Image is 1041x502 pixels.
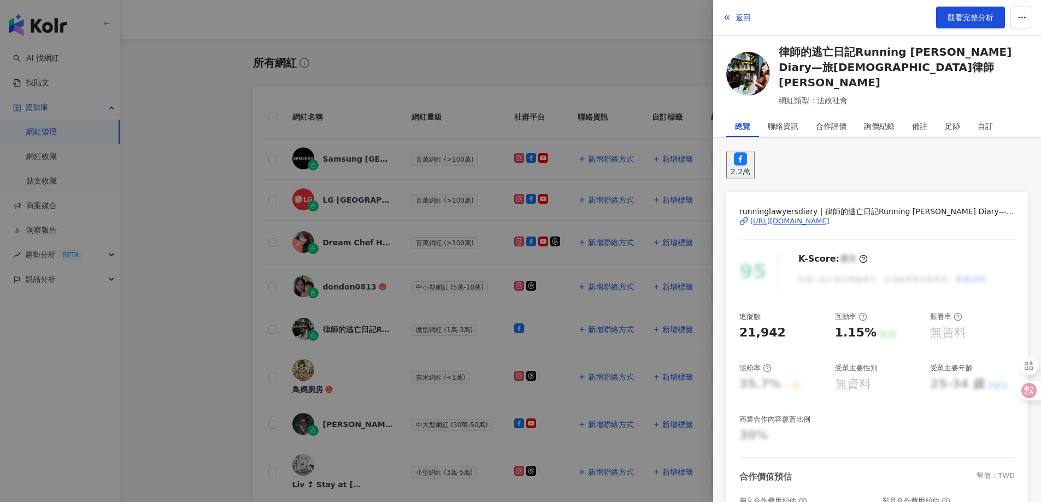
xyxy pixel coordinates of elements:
[835,363,878,373] div: 受眾主要性別
[930,363,973,373] div: 受眾主要年齡
[945,115,960,137] div: 足跡
[739,415,810,424] div: 商業合作內容覆蓋比例
[736,13,751,22] span: 返回
[978,115,993,137] div: 自訂
[930,312,962,322] div: 觀看率
[731,166,750,178] div: 2.2萬
[835,312,867,322] div: 互動率
[768,115,798,137] div: 聯絡資訊
[779,95,1028,107] span: 網紅類型：法政社會
[798,253,868,265] div: K-Score :
[739,363,772,373] div: 漲粉率
[726,52,770,96] img: KOL Avatar
[726,52,770,99] a: KOL Avatar
[930,324,966,341] div: 無資料
[864,115,895,137] div: 詢價紀錄
[835,376,871,393] div: 無資料
[835,324,877,341] div: 1.15%
[739,471,792,483] div: 合作價值預估
[739,324,786,341] div: 21,942
[739,216,1015,226] a: [URL][DOMAIN_NAME]
[948,13,993,22] span: 觀看完整分析
[912,115,927,137] div: 備註
[977,471,1015,483] div: 幣值：TWD
[816,115,846,137] div: 合作評價
[735,115,750,137] div: 總覽
[726,151,755,179] button: 2.2萬
[936,7,1005,28] a: 觀看完整分析
[739,205,1015,217] span: runninglawyersdiary | 律師的逃亡日記Running [PERSON_NAME] Diary—旅[DEMOGRAPHIC_DATA]律師[PERSON_NAME] runni...
[779,44,1028,90] a: 律師的逃亡日記Running [PERSON_NAME] Diary—旅[DEMOGRAPHIC_DATA]律師[PERSON_NAME]
[750,216,830,226] div: [URL][DOMAIN_NAME]
[739,312,761,322] div: 追蹤數
[722,7,751,28] button: 返回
